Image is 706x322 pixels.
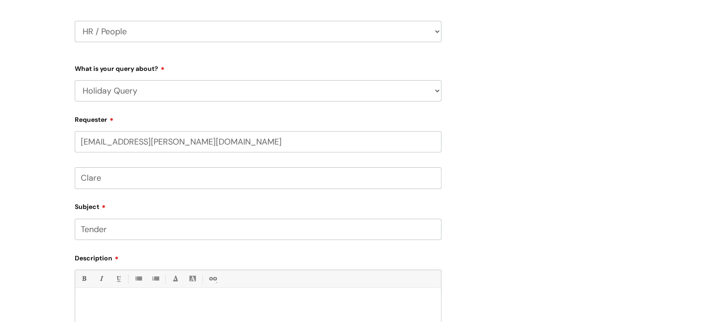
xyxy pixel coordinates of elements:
[112,273,124,284] a: Underline(Ctrl-U)
[78,273,90,284] a: Bold (Ctrl-B)
[187,273,198,284] a: Back Color
[75,62,441,73] label: What is your query about?
[169,273,181,284] a: Font Color
[207,273,218,284] a: Link
[132,273,144,284] a: • Unordered List (Ctrl-Shift-7)
[75,251,441,262] label: Description
[75,167,441,189] input: Your Name
[75,200,441,211] label: Subject
[149,273,161,284] a: 1. Ordered List (Ctrl-Shift-8)
[75,113,441,124] label: Requester
[95,273,107,284] a: Italic (Ctrl-I)
[75,131,441,152] input: Email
